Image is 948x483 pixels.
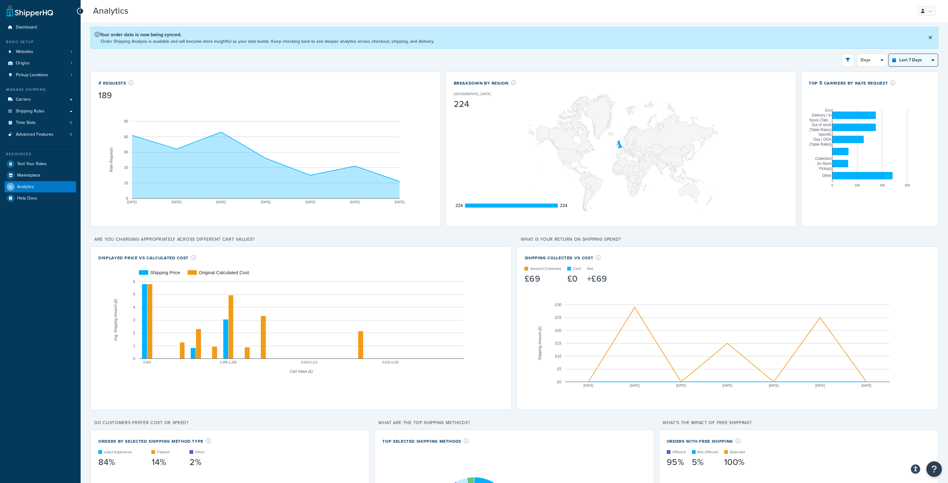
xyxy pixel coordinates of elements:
[667,437,751,445] div: Orders with Free Shipping
[98,101,433,219] svg: A chart.
[95,31,434,38] p: Your order data is now being synced.
[557,380,562,384] text: £0
[825,108,831,112] text: Eco
[5,129,76,140] li: Advanced Features
[926,461,942,477] button: Open Resource Center
[350,200,360,204] text: [DATE]
[557,367,562,371] text: £5
[16,120,36,125] span: Time Slots
[730,449,745,455] p: Selected
[809,128,831,132] text: (Table Rates)
[143,360,151,364] text: 0-201
[587,266,593,271] p: Net
[524,274,561,283] div: £69
[382,360,399,364] text: 3,015-3,216
[453,79,516,86] div: Breakdown by Region
[216,200,226,204] text: [DATE]
[667,458,686,467] div: 95%
[567,274,581,283] div: £0
[16,132,53,137] span: Advanced Features
[98,91,134,100] div: 189
[5,117,76,129] li: Time Slots
[815,384,825,387] text: [DATE]
[5,106,76,117] a: Shipping Rules
[16,72,48,78] span: Pickup Locations
[305,200,315,204] text: [DATE]
[524,254,613,261] div: Shipping Collected VS Cost
[453,94,788,212] svg: A chart.
[395,200,405,204] text: [DATE]
[133,331,135,335] text: 2
[133,344,135,348] text: 1
[842,54,854,67] button: open filter drawer
[5,181,76,192] li: Analytics
[124,181,128,185] text: 10
[133,279,135,283] text: 6
[16,49,33,55] span: Websites
[17,184,34,190] span: Analytics
[5,46,76,58] a: Websites1
[133,356,135,361] text: 0
[573,266,581,271] p: Cost
[151,458,170,467] div: 14%
[16,61,30,66] span: Origins
[127,200,137,204] text: [DATE]
[16,25,37,30] span: Dashboard
[130,8,151,15] span: Beta
[375,419,654,427] p: What are the top shipping methods?
[560,203,567,208] text: 224
[697,449,718,455] p: Not Offered
[5,39,76,45] div: Basic Setup
[555,302,561,307] text: £30
[124,165,128,170] text: 20
[126,196,128,200] text: 0
[157,449,170,455] p: Fastest
[71,72,72,78] span: 1
[815,156,831,161] text: Collection
[17,173,40,178] span: Marketplace
[813,137,831,142] text: Day / OOA
[301,360,318,364] text: 2,010-2,211
[809,118,831,122] text: Stock (Tabl…
[71,49,72,55] span: 1
[5,87,76,92] div: Manage Shipping
[98,261,504,379] svg: A chart.
[5,151,76,157] div: Resources
[70,132,72,137] span: 5
[98,79,134,86] div: # Requests
[555,354,561,358] text: £10
[724,458,745,467] div: 100%
[104,449,132,455] p: Least Expensive
[5,69,76,81] a: Pickup Locations1
[98,437,211,445] div: Orders by Selected Shipping Method Type
[98,254,196,261] div: Displayed Price vs Calculated Cost
[133,318,135,322] text: 3
[630,384,640,387] text: [DATE]
[5,94,76,105] a: Carriers
[199,270,249,275] text: Original Calculated Cost
[98,458,132,467] div: 84%
[5,129,76,140] a: Advanced Features5
[133,305,135,309] text: 4
[587,274,607,283] div: +£69
[905,183,910,187] text: 300
[124,134,128,139] text: 40
[692,458,718,467] div: 5%
[819,166,831,171] text: Pickup)
[5,193,76,204] a: Help Docs
[5,158,76,169] a: Test Your Rates
[5,22,76,33] a: Dashboard
[113,299,118,341] text: Avg. Shipping Amount (£)
[453,91,491,97] p: [GEOGRAPHIC_DATA]
[290,369,313,373] text: Cart Value (£)
[5,46,76,58] li: Websites
[5,58,76,69] li: Origins
[723,384,732,387] text: [DATE]
[16,109,45,114] span: Shipping Rules
[879,183,885,187] text: 200
[453,100,510,108] div: 224
[769,384,779,387] text: [DATE]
